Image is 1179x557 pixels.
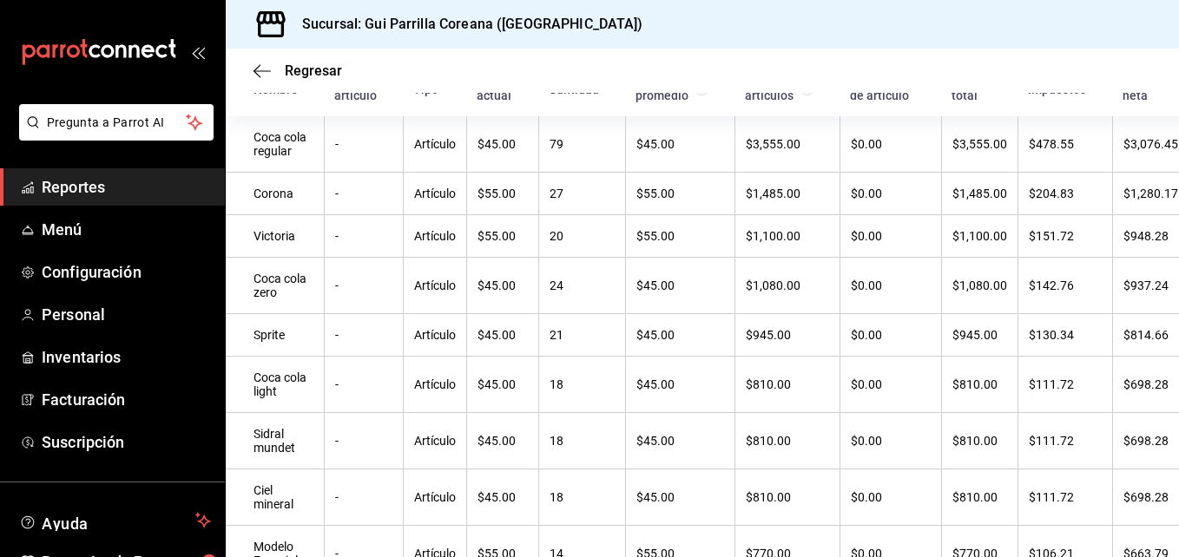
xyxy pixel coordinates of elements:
td: $45.00 [466,258,538,314]
td: Artículo [403,258,466,314]
span: Configuración [42,260,211,284]
button: open_drawer_menu [191,45,205,59]
td: $1,080.00 [734,258,840,314]
span: Suscripción [42,430,211,454]
td: - [324,215,403,258]
td: $45.00 [466,469,538,526]
td: Coca cola zero [226,258,324,314]
td: Artículo [403,173,466,215]
td: 27 [538,173,625,215]
td: - [324,116,403,173]
span: Reportes [42,175,211,199]
td: $0.00 [840,413,941,469]
td: 18 [538,357,625,413]
td: - [324,357,403,413]
td: $810.00 [734,357,840,413]
td: $142.76 [1018,258,1112,314]
td: $3,555.00 [734,116,840,173]
td: $0.00 [840,116,941,173]
td: $0.00 [840,258,941,314]
td: - [324,173,403,215]
td: $0.00 [840,469,941,526]
span: Ayuda [42,510,188,531]
td: Artículo [403,314,466,357]
span: Regresar [285,62,342,79]
td: 21 [538,314,625,357]
td: $0.00 [840,314,941,357]
td: $204.83 [1018,173,1112,215]
td: Sprite [226,314,324,357]
td: Artículo [403,357,466,413]
td: $1,100.00 [941,215,1018,258]
td: $45.00 [466,357,538,413]
td: $3,555.00 [941,116,1018,173]
td: $1,100.00 [734,215,840,258]
td: $55.00 [466,173,538,215]
td: Artículo [403,413,466,469]
td: $0.00 [840,215,941,258]
td: - [324,413,403,469]
td: $810.00 [941,469,1018,526]
td: $1,485.00 [734,173,840,215]
td: Victoria [226,215,324,258]
td: $0.00 [840,173,941,215]
td: - [324,314,403,357]
td: $55.00 [625,215,734,258]
td: Sidral mundet [226,413,324,469]
td: $111.72 [1018,469,1112,526]
span: Inventarios [42,345,211,369]
td: Artículo [403,116,466,173]
td: $45.00 [625,413,734,469]
td: $45.00 [466,314,538,357]
td: $810.00 [941,413,1018,469]
td: - [324,469,403,526]
td: $810.00 [941,357,1018,413]
td: $45.00 [625,116,734,173]
td: $478.55 [1018,116,1112,173]
td: $45.00 [625,314,734,357]
td: - [324,258,403,314]
td: $1,485.00 [941,173,1018,215]
td: Artículo [403,469,466,526]
td: Ciel mineral [226,469,324,526]
td: 18 [538,413,625,469]
td: $111.72 [1018,413,1112,469]
td: $111.72 [1018,357,1112,413]
td: $45.00 [625,357,734,413]
td: $945.00 [941,314,1018,357]
td: Corona [226,173,324,215]
td: $810.00 [734,469,840,526]
td: 20 [538,215,625,258]
td: $151.72 [1018,215,1112,258]
span: Personal [42,303,211,326]
td: $130.34 [1018,314,1112,357]
td: $810.00 [734,413,840,469]
span: Pregunta a Parrot AI [47,114,187,132]
td: $45.00 [625,469,734,526]
td: Artículo [403,215,466,258]
td: $0.00 [840,357,941,413]
td: $55.00 [466,215,538,258]
span: Facturación [42,388,211,411]
td: $945.00 [734,314,840,357]
span: Menú [42,218,211,241]
td: 24 [538,258,625,314]
td: $45.00 [466,116,538,173]
td: 18 [538,469,625,526]
td: $45.00 [466,413,538,469]
td: $55.00 [625,173,734,215]
button: Pregunta a Parrot AI [19,104,214,141]
td: 79 [538,116,625,173]
td: $1,080.00 [941,258,1018,314]
button: Regresar [254,62,342,79]
h3: Sucursal: Gui Parrilla Coreana ([GEOGRAPHIC_DATA]) [288,14,643,35]
a: Pregunta a Parrot AI [12,126,214,144]
td: Coca cola light [226,357,324,413]
td: $45.00 [625,258,734,314]
td: Coca cola regular [226,116,324,173]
